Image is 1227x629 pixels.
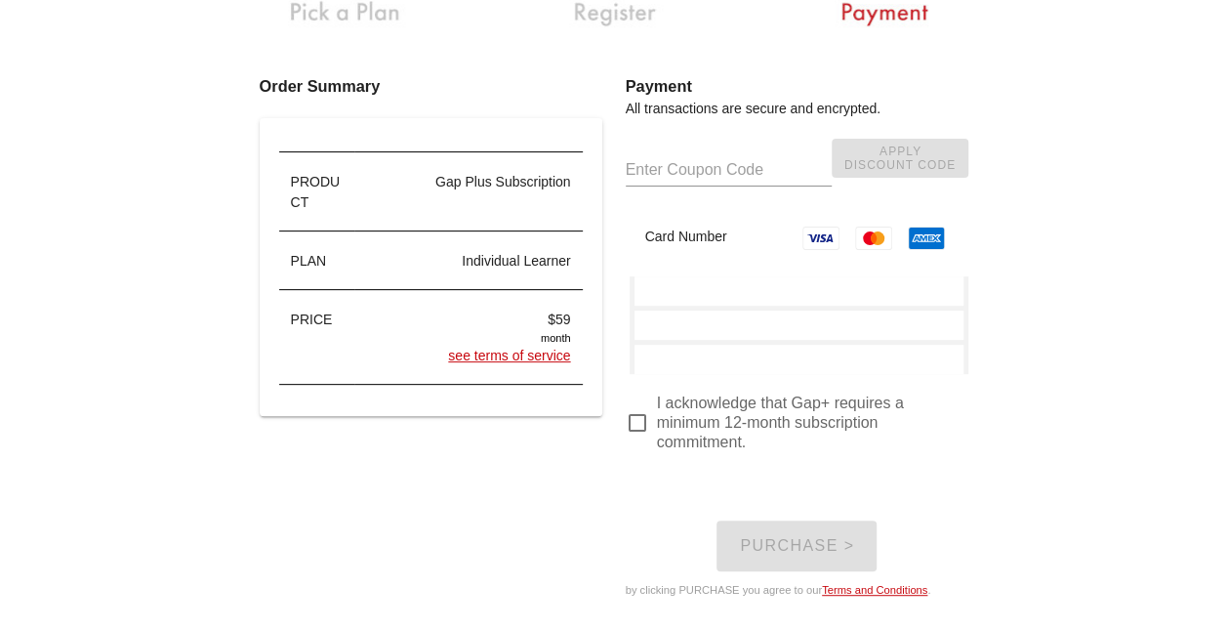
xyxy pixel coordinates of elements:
div: PRICE [279,290,355,386]
label: I acknowledge that Gap+ requires a minimum 12-month subscription commitment. [657,394,968,452]
div: PRODUCT [279,152,355,231]
div: individual learner [366,251,570,272]
p: All transactions are secure and encrypted. [626,99,968,119]
iframe: Secure expiration date input frame [637,314,961,337]
input: Enter Coupon Code [626,154,833,186]
a: see terms of service [448,348,570,363]
iframe: Secure card number input frame [637,279,961,303]
h3: Payment [626,74,968,99]
h3: Order Summary [260,74,602,99]
div: month [366,330,570,347]
div: PLAN [279,231,355,290]
a: Terms and Conditions [822,584,927,596]
div: Gap Plus Subscription [366,172,570,192]
label: Card Number [645,229,727,244]
img: visa.svg [802,227,839,250]
img: american_express.svg [908,227,945,250]
iframe: Secure CVC input frame [637,348,961,371]
img: master.svg [855,227,892,250]
div: $59 [366,310,570,330]
small: by clicking PURCHASE you agree to our . [626,576,931,596]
